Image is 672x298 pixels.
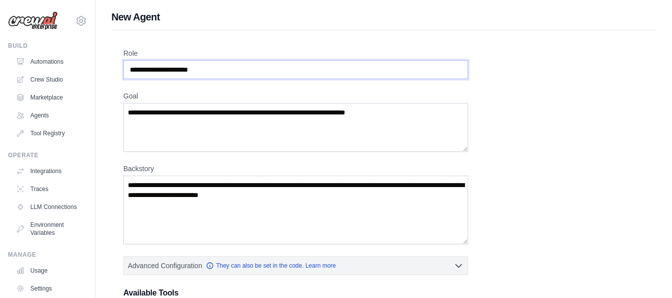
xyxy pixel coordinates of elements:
[12,217,87,241] a: Environment Variables
[12,125,87,141] a: Tool Registry
[123,164,468,174] label: Backstory
[8,251,87,259] div: Manage
[12,181,87,197] a: Traces
[8,11,58,30] img: Logo
[12,281,87,297] a: Settings
[12,263,87,279] a: Usage
[111,10,656,24] h1: New Agent
[123,91,468,101] label: Goal
[12,54,87,70] a: Automations
[12,107,87,123] a: Agents
[206,262,336,270] a: They can also be set in the code. Learn more
[124,257,468,275] button: Advanced Configuration They can also be set in the code. Learn more
[12,163,87,179] a: Integrations
[8,42,87,50] div: Build
[128,261,202,271] span: Advanced Configuration
[12,72,87,88] a: Crew Studio
[12,199,87,215] a: LLM Connections
[8,151,87,159] div: Operate
[12,90,87,105] a: Marketplace
[123,48,468,58] label: Role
